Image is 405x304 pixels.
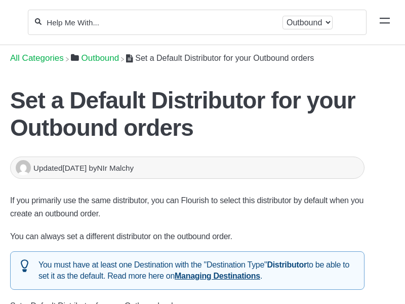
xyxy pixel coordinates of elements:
span: All Categories [10,53,64,63]
span: NIr Malchy [97,164,134,172]
div: You must have at least one Destination with the "Destination Type" to be able to set it as the de... [10,251,364,290]
span: Updated [33,164,89,172]
span: by [89,164,134,172]
img: Flourish Help Center Logo [13,16,17,29]
h1: Set a Default Distributor for your Outbound orders [10,87,364,141]
time: [DATE] [62,164,87,172]
section: Search section [28,4,367,41]
p: If you primarily use the same distributor, you can Flourish to select this distributor by default... [10,194,364,220]
a: Mobile navigation [380,17,390,27]
input: Help Me With... [46,18,278,27]
a: Breadcrumb link to All Categories [10,53,64,63]
p: You can always set a different distributor on the outbound order. [10,230,364,243]
img: NIr Malchy [16,160,31,175]
span: Set a Default Distributor for your Outbound orders [135,54,314,62]
a: Outbound [71,53,119,63]
strong: Distributor [267,260,306,269]
span: ​Outbound [82,53,119,63]
a: Managing Destinations [175,272,260,280]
